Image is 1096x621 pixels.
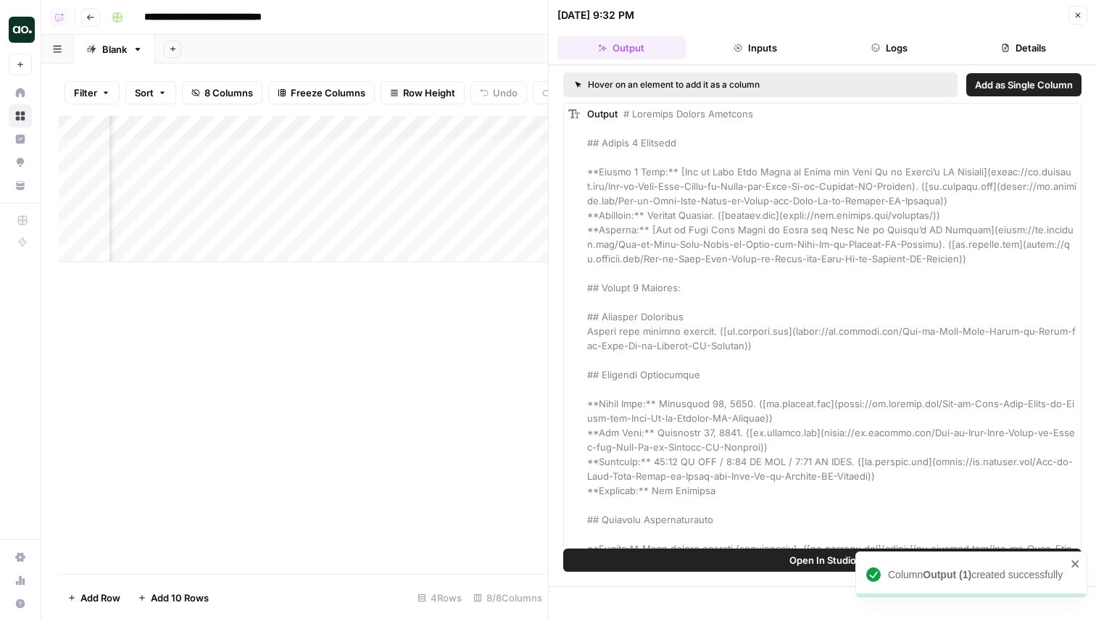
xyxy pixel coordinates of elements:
a: Blank [74,35,155,64]
span: Add Row [80,591,120,605]
button: Help + Support [9,592,32,615]
span: Output [587,108,618,120]
div: Hover on an element to add it as a column [575,78,853,91]
button: Open In Studio [563,549,1082,572]
button: 8 Columns [182,81,262,104]
button: Add 10 Rows [129,586,217,609]
button: Undo [470,81,527,104]
button: close [1071,558,1081,570]
span: Undo [493,86,518,100]
button: Filter [65,81,120,104]
button: Logs [826,36,954,59]
button: Details [959,36,1087,59]
a: Browse [9,104,32,128]
div: 4 Rows [412,586,468,609]
div: Blank [102,42,127,57]
div: 8/8 Columns [468,586,548,609]
span: Filter [74,86,97,100]
div: Column created successfully [888,567,1066,582]
span: Add 10 Rows [151,591,209,605]
span: Add as Single Column [975,78,1073,92]
span: Row Height [403,86,455,100]
a: Settings [9,546,32,569]
span: Freeze Columns [291,86,365,100]
button: Add as Single Column [966,73,1082,96]
span: Open In Studio [789,553,856,567]
a: Opportunities [9,151,32,174]
span: Sort [135,86,154,100]
a: Insights [9,128,32,151]
button: Output [557,36,686,59]
a: Usage [9,569,32,592]
div: [DATE] 9:32 PM [557,8,634,22]
img: AirOps Builders Logo [9,17,35,43]
button: Sort [125,81,176,104]
button: Add Row [59,586,129,609]
button: Inputs [692,36,820,59]
b: Output (1) [923,569,971,580]
button: Freeze Columns [268,81,375,104]
a: Home [9,81,32,104]
span: 8 Columns [204,86,253,100]
button: Workspace: AirOps Builders [9,12,32,48]
button: Row Height [381,81,465,104]
a: Your Data [9,174,32,197]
